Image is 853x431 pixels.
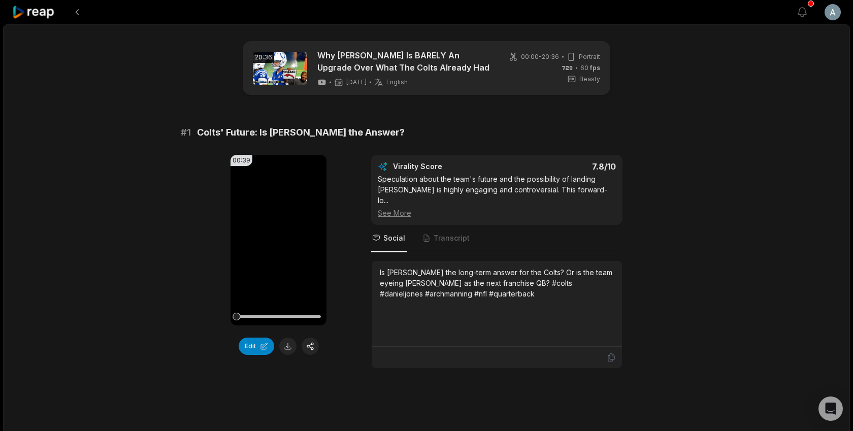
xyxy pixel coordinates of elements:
[197,125,405,140] span: Colts' Future: Is [PERSON_NAME] the Answer?
[378,174,616,218] div: Speculation about the team's future and the possibility of landing [PERSON_NAME] is highly engagi...
[579,52,600,61] span: Portrait
[181,125,191,140] span: # 1
[818,396,843,421] div: Open Intercom Messenger
[231,155,326,325] video: Your browser does not support mp4 format.
[434,233,470,243] span: Transcript
[239,338,274,355] button: Edit
[383,233,405,243] span: Social
[317,49,493,74] a: Why [PERSON_NAME] Is BARELY An Upgrade Over What The Colts Already Had
[380,267,614,299] div: Is [PERSON_NAME] the long-term answer for the Colts? Or is the team eyeing [PERSON_NAME] as the n...
[346,78,367,86] span: [DATE]
[371,225,622,252] nav: Tabs
[386,78,408,86] span: English
[393,161,502,172] div: Virality Score
[590,64,600,72] span: fps
[580,63,600,73] span: 60
[378,208,616,218] div: See More
[507,161,616,172] div: 7.8 /10
[521,52,559,61] span: 00:00 - 20:36
[579,75,600,84] span: Beasty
